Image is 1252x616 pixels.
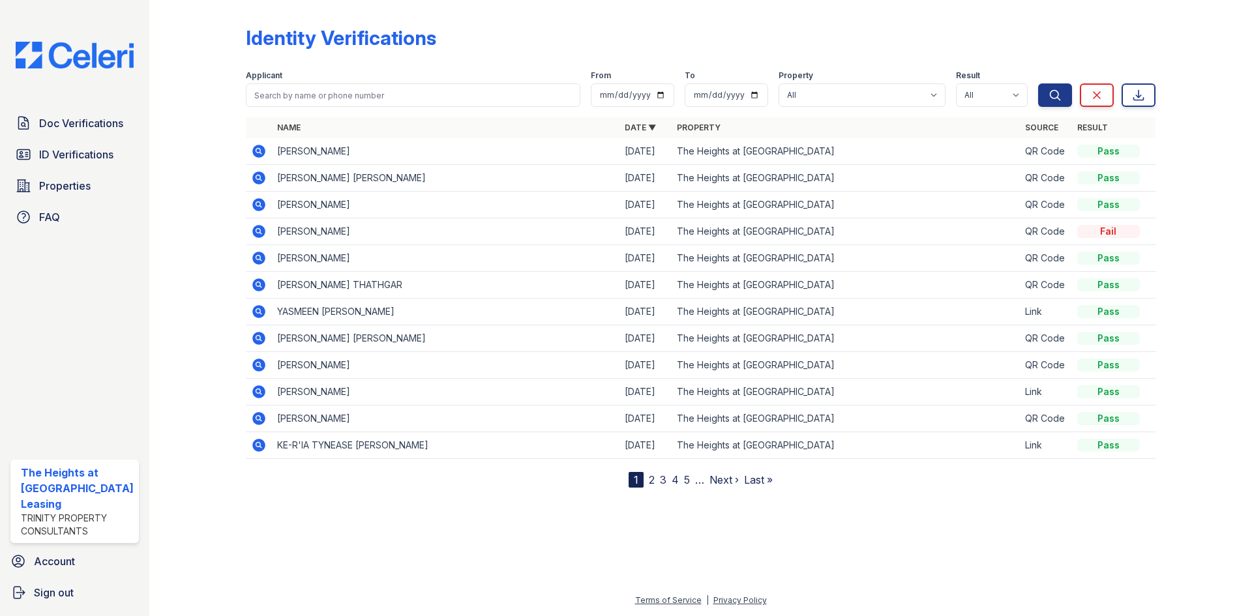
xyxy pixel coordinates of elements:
[1077,305,1140,318] div: Pass
[10,141,139,168] a: ID Verifications
[709,473,739,486] a: Next ›
[672,138,1019,165] td: The Heights at [GEOGRAPHIC_DATA]
[1020,325,1072,352] td: QR Code
[1077,385,1140,398] div: Pass
[1020,352,1072,379] td: QR Code
[619,272,672,299] td: [DATE]
[39,209,60,225] span: FAQ
[246,26,436,50] div: Identity Verifications
[1020,299,1072,325] td: Link
[39,147,113,162] span: ID Verifications
[21,465,134,512] div: The Heights at [GEOGRAPHIC_DATA] Leasing
[272,245,619,272] td: [PERSON_NAME]
[684,473,690,486] a: 5
[272,352,619,379] td: [PERSON_NAME]
[619,379,672,405] td: [DATE]
[779,70,813,81] label: Property
[246,70,282,81] label: Applicant
[1020,218,1072,245] td: QR Code
[619,192,672,218] td: [DATE]
[1025,123,1058,132] a: Source
[10,110,139,136] a: Doc Verifications
[5,579,144,606] a: Sign out
[272,165,619,192] td: [PERSON_NAME] [PERSON_NAME]
[272,299,619,325] td: YASMEEN [PERSON_NAME]
[649,473,655,486] a: 2
[277,123,301,132] a: Name
[672,218,1019,245] td: The Heights at [GEOGRAPHIC_DATA]
[672,272,1019,299] td: The Heights at [GEOGRAPHIC_DATA]
[619,432,672,459] td: [DATE]
[619,352,672,379] td: [DATE]
[619,245,672,272] td: [DATE]
[672,379,1019,405] td: The Heights at [GEOGRAPHIC_DATA]
[34,553,75,569] span: Account
[672,192,1019,218] td: The Heights at [GEOGRAPHIC_DATA]
[21,512,134,538] div: Trinity Property Consultants
[672,405,1019,432] td: The Heights at [GEOGRAPHIC_DATA]
[1020,165,1072,192] td: QR Code
[34,585,74,600] span: Sign out
[672,352,1019,379] td: The Heights at [GEOGRAPHIC_DATA]
[272,138,619,165] td: [PERSON_NAME]
[39,178,91,194] span: Properties
[635,595,702,605] a: Terms of Service
[1077,359,1140,372] div: Pass
[713,595,767,605] a: Privacy Policy
[1020,432,1072,459] td: Link
[619,165,672,192] td: [DATE]
[619,299,672,325] td: [DATE]
[672,245,1019,272] td: The Heights at [GEOGRAPHIC_DATA]
[619,138,672,165] td: [DATE]
[672,473,679,486] a: 4
[685,70,695,81] label: To
[619,405,672,432] td: [DATE]
[1020,405,1072,432] td: QR Code
[272,218,619,245] td: [PERSON_NAME]
[1077,198,1140,211] div: Pass
[1020,192,1072,218] td: QR Code
[1077,252,1140,265] div: Pass
[591,70,611,81] label: From
[272,192,619,218] td: [PERSON_NAME]
[272,325,619,352] td: [PERSON_NAME] [PERSON_NAME]
[1020,245,1072,272] td: QR Code
[5,42,144,68] img: CE_Logo_Blue-a8612792a0a2168367f1c8372b55b34899dd931a85d93a1a3d3e32e68fde9ad4.png
[1077,332,1140,345] div: Pass
[272,432,619,459] td: KE-R'IA TYNEASE [PERSON_NAME]
[1077,439,1140,452] div: Pass
[706,595,709,605] div: |
[272,379,619,405] td: [PERSON_NAME]
[10,173,139,199] a: Properties
[1077,278,1140,291] div: Pass
[1077,145,1140,158] div: Pass
[625,123,656,132] a: Date ▼
[1077,123,1108,132] a: Result
[1077,412,1140,425] div: Pass
[629,472,644,488] div: 1
[672,432,1019,459] td: The Heights at [GEOGRAPHIC_DATA]
[1077,171,1140,184] div: Pass
[660,473,666,486] a: 3
[10,204,139,230] a: FAQ
[672,165,1019,192] td: The Heights at [GEOGRAPHIC_DATA]
[677,123,721,132] a: Property
[956,70,980,81] label: Result
[5,548,144,574] a: Account
[1077,225,1140,238] div: Fail
[744,473,773,486] a: Last »
[1020,272,1072,299] td: QR Code
[619,218,672,245] td: [DATE]
[695,472,704,488] span: …
[672,299,1019,325] td: The Heights at [GEOGRAPHIC_DATA]
[619,325,672,352] td: [DATE]
[672,325,1019,352] td: The Heights at [GEOGRAPHIC_DATA]
[246,83,580,107] input: Search by name or phone number
[39,115,123,131] span: Doc Verifications
[1020,138,1072,165] td: QR Code
[1020,379,1072,405] td: Link
[272,405,619,432] td: [PERSON_NAME]
[272,272,619,299] td: [PERSON_NAME] THATHGAR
